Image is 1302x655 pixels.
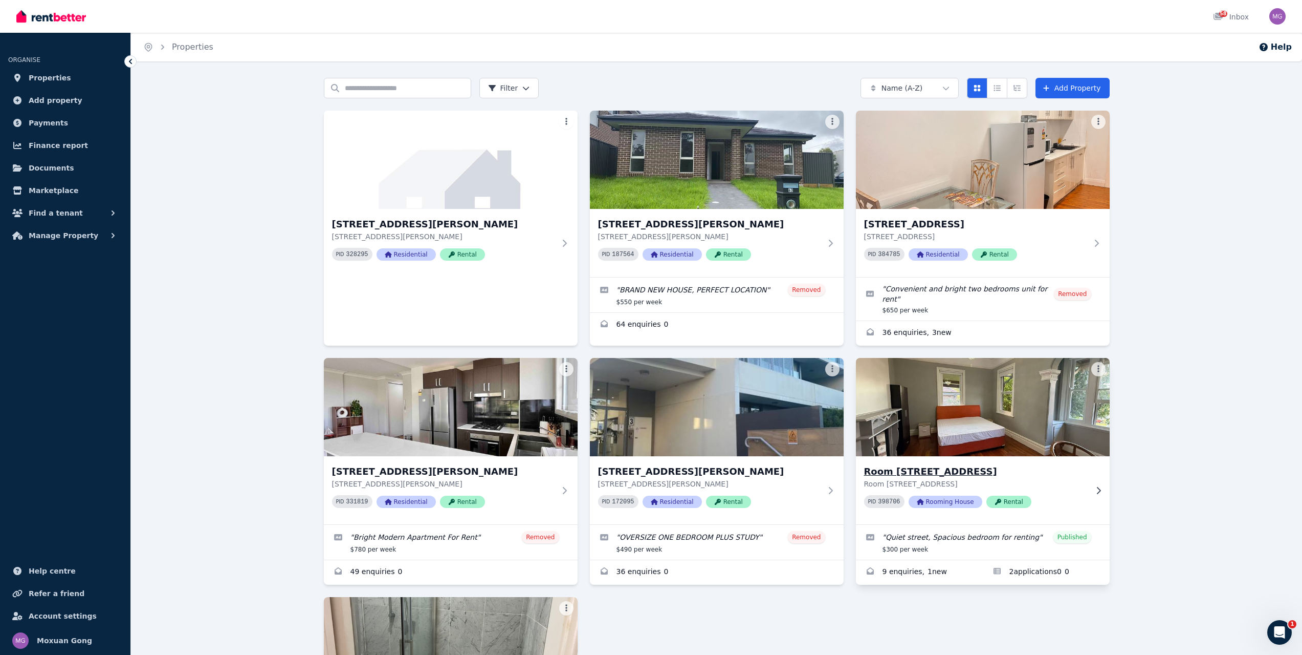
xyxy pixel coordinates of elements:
code: 328295 [346,251,368,258]
span: Name (A-Z) [881,83,923,93]
a: Edit listing: OVERSIZE ONE BEDROOM PLUS STUDY [590,525,844,560]
small: PID [336,499,344,504]
small: PID [868,251,876,257]
span: Rental [706,496,751,508]
img: 405/2-4 Amos Street, Parramatta [324,358,578,456]
button: Card view [967,78,987,98]
a: Edit listing: Bright Modern Apartment For Rent [324,525,578,560]
a: Marketplace [8,180,122,201]
span: 1 [1288,620,1296,628]
p: [STREET_ADDRESS][PERSON_NAME] [598,479,821,489]
small: PID [602,251,610,257]
span: Marketplace [29,184,78,197]
span: Moxuan Gong [37,635,92,647]
a: Applications for Room 1, 11 Coronation Ave [983,560,1110,585]
span: Rental [986,496,1031,508]
a: Edit listing: Quiet street, Spacious bedroom for renting [856,525,1110,560]
p: Room [STREET_ADDRESS] [864,479,1087,489]
button: More options [1091,115,1106,129]
span: Residential [909,248,968,261]
span: Residential [643,496,702,508]
span: Find a tenant [29,207,83,219]
span: ORGANISE [8,56,40,64]
button: More options [825,362,840,376]
a: Enquiries for 405/2-4 Amos Street, Parramatta [324,560,578,585]
button: Manage Property [8,225,122,246]
a: 54 Johnson Street, Chatswood[STREET_ADDRESS][PERSON_NAME][STREET_ADDRESS][PERSON_NAME]PID 328295R... [324,111,578,277]
img: 3311/39 Rhodes Street, Hillsdale [590,358,844,456]
a: Properties [172,42,213,52]
button: Help [1259,41,1292,53]
span: Rental [440,496,485,508]
span: 58 [1219,11,1227,17]
a: Edit listing: BRAND NEW HOUSE, PERFECT LOCATION [590,278,844,312]
button: More options [559,601,573,616]
img: 309A Malabar Rd, Maroubra [856,111,1110,209]
small: PID [868,499,876,504]
p: [STREET_ADDRESS][PERSON_NAME] [332,231,555,242]
span: Account settings [29,610,97,622]
span: Refer a friend [29,587,84,600]
div: Inbox [1213,12,1249,22]
nav: Breadcrumb [131,33,226,61]
span: Residential [643,248,702,261]
a: Room 1, 11 Coronation AveRoom [STREET_ADDRESS]Room [STREET_ADDRESS]PID 398706Rooming HouseRental [856,358,1110,524]
button: More options [1091,362,1106,376]
span: Documents [29,162,74,174]
p: [STREET_ADDRESS] [864,231,1087,242]
code: 398706 [878,498,900,505]
a: Properties [8,68,122,88]
h3: [STREET_ADDRESS] [864,217,1087,231]
button: Find a tenant [8,203,122,223]
code: 331819 [346,498,368,505]
h3: Room [STREET_ADDRESS] [864,464,1087,479]
p: [STREET_ADDRESS][PERSON_NAME] [598,231,821,242]
button: Filter [479,78,539,98]
button: More options [559,115,573,129]
span: Residential [377,496,436,508]
span: Payments [29,117,68,129]
a: Documents [8,158,122,178]
img: 54 Johnson Street, Chatswood [324,111,578,209]
div: View options [967,78,1027,98]
span: Help centre [29,565,76,577]
a: Help centre [8,561,122,581]
a: Finance report [8,135,122,156]
h3: [STREET_ADDRESS][PERSON_NAME] [598,464,821,479]
a: Enquiries for 63 Pioneer Street, Gregory Hills [590,313,844,337]
small: PID [336,251,344,257]
img: Moxuan Gong [12,632,29,649]
button: Compact list view [987,78,1007,98]
h3: [STREET_ADDRESS][PERSON_NAME] [332,217,555,231]
button: Expanded list view [1007,78,1027,98]
a: Enquiries for 3311/39 Rhodes Street, Hillsdale [590,560,844,585]
a: 63 Pioneer Street, Gregory Hills[STREET_ADDRESS][PERSON_NAME][STREET_ADDRESS][PERSON_NAME]PID 187... [590,111,844,277]
span: Finance report [29,139,88,152]
img: 63 Pioneer Street, Gregory Hills [590,111,844,209]
img: Room 1, 11 Coronation Ave [849,355,1116,459]
button: More options [825,115,840,129]
a: 405/2-4 Amos Street, Parramatta[STREET_ADDRESS][PERSON_NAME][STREET_ADDRESS][PERSON_NAME]PID 3318... [324,358,578,524]
span: Manage Property [29,229,98,242]
a: Enquiries for 309A Malabar Rd, Maroubra [856,321,1110,346]
button: More options [559,362,573,376]
a: Edit listing: Convenient and bright two bedrooms unit for rent [856,278,1110,321]
img: Moxuan Gong [1269,8,1286,25]
iframe: Intercom live chat [1267,620,1292,645]
a: Refer a friend [8,583,122,604]
a: 309A Malabar Rd, Maroubra[STREET_ADDRESS][STREET_ADDRESS]PID 384785ResidentialRental [856,111,1110,277]
a: Add property [8,90,122,111]
h3: [STREET_ADDRESS][PERSON_NAME] [332,464,555,479]
button: Name (A-Z) [860,78,959,98]
p: [STREET_ADDRESS][PERSON_NAME] [332,479,555,489]
span: Rental [440,248,485,261]
span: Residential [377,248,436,261]
span: Filter [488,83,518,93]
a: Enquiries for Room 1, 11 Coronation Ave [856,560,983,585]
span: Rooming House [909,496,982,508]
span: Properties [29,72,71,84]
small: PID [602,499,610,504]
span: Add property [29,94,82,107]
a: Account settings [8,606,122,626]
span: Rental [972,248,1017,261]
